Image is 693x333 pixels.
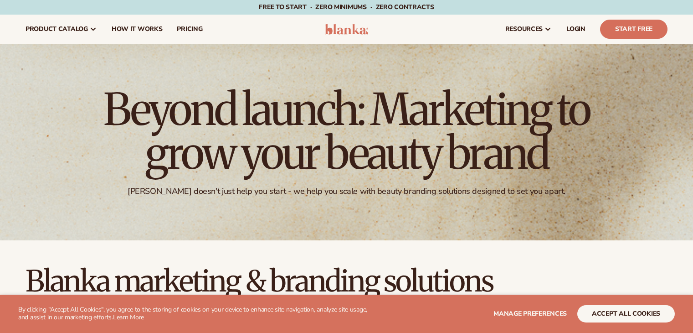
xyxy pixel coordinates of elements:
[128,186,565,197] div: [PERSON_NAME] doesn't just help you start - we help you scale with beauty branding solutions desi...
[600,20,667,39] a: Start Free
[325,24,368,35] img: logo
[113,313,144,322] a: Learn More
[96,88,597,175] h1: Beyond launch: Marketing to grow your beauty brand
[259,3,434,11] span: Free to start · ZERO minimums · ZERO contracts
[177,26,202,33] span: pricing
[559,15,593,44] a: LOGIN
[493,305,567,323] button: Manage preferences
[169,15,210,44] a: pricing
[104,15,170,44] a: How It Works
[26,26,88,33] span: product catalog
[18,306,378,322] p: By clicking "Accept All Cookies", you agree to the storing of cookies on your device to enhance s...
[577,305,675,323] button: accept all cookies
[493,309,567,318] span: Manage preferences
[566,26,585,33] span: LOGIN
[112,26,163,33] span: How It Works
[505,26,543,33] span: resources
[18,15,104,44] a: product catalog
[498,15,559,44] a: resources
